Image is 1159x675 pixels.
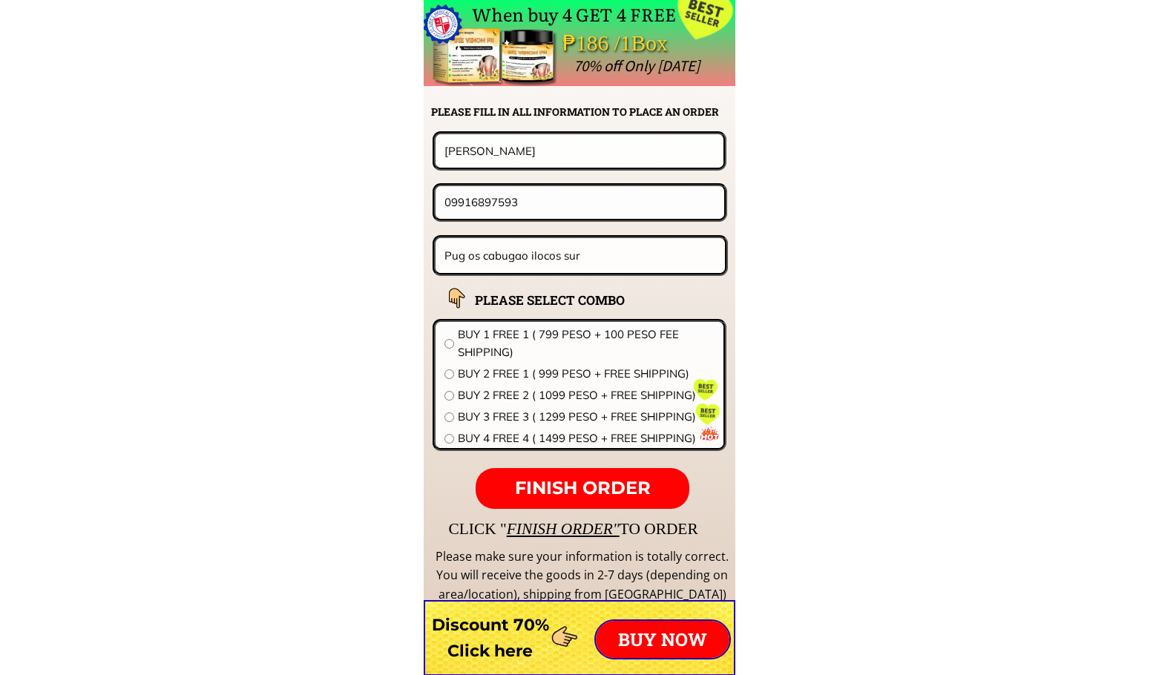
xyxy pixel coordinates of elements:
[507,520,620,538] span: FINISH ORDER"
[596,621,729,658] p: BUY NOW
[449,516,1132,541] div: CLICK " TO ORDER
[424,612,556,664] h3: Discount 70% Click here
[458,365,715,383] span: BUY 2 FREE 1 ( 999 PESO + FREE SHIPPING)
[458,326,715,361] span: BUY 1 FREE 1 ( 799 PESO + 100 PESO FEE SHIPPING)
[441,238,720,273] input: Address
[441,134,718,167] input: Your name
[458,386,715,404] span: BUY 2 FREE 2 ( 1099 PESO + FREE SHIPPING)
[458,429,715,447] span: BUY 4 FREE 4 ( 1499 PESO + FREE SHIPPING)
[458,408,715,426] span: BUY 3 FREE 3 ( 1299 PESO + FREE SHIPPING)
[434,547,731,605] div: Please make sure your information is totally correct. You will receive the goods in 2-7 days (dep...
[515,477,651,498] span: FINISH ORDER
[475,290,662,310] h2: PLEASE SELECT COMBO
[574,53,1031,79] div: 70% off Only [DATE]
[431,104,734,120] h2: PLEASE FILL IN ALL INFORMATION TO PLACE AN ORDER
[441,186,719,218] input: Phone number
[562,26,709,61] div: ₱186 /1Box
